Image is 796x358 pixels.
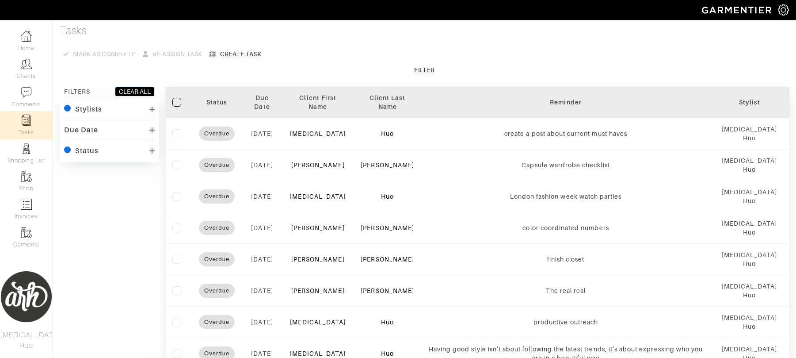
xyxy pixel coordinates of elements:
[251,319,273,326] span: [DATE]
[60,24,789,37] h4: Tasks
[251,287,273,294] span: [DATE]
[429,161,703,169] div: Capsule wardrobe checklist
[251,224,273,231] span: [DATE]
[381,350,394,357] a: Huo
[199,255,235,264] span: Overdue
[429,129,703,138] div: create a post about current must haves
[21,58,32,69] img: clients-icon-6bae9207a08558b7cb47a8932f037763ab4055f8c8b6bfacd5dc20c3e0201464.png
[290,319,346,326] a: [MEDICAL_DATA]
[361,224,414,231] a: [PERSON_NAME]
[290,130,346,137] a: [MEDICAL_DATA]
[291,224,345,231] a: [PERSON_NAME]
[716,188,783,205] div: [MEDICAL_DATA] Huo
[381,319,394,326] a: Huo
[21,143,32,154] img: stylists-icon-eb353228a002819b7ec25b43dbf5f0378dd9e0616d9560372ff212230b889e62.png
[361,287,414,294] a: [PERSON_NAME]
[21,31,32,42] img: dashboard-icon-dbcd8f5a0b271acd01030246c82b418ddd0df26cd7fceb0bd07c9910d44c42f6.png
[290,350,346,357] a: [MEDICAL_DATA]
[429,98,703,107] div: Reminder
[248,93,276,111] div: Due Date
[289,93,347,111] div: Client First Name
[199,318,235,327] span: Overdue
[429,286,703,295] div: The real real
[716,125,783,142] div: [MEDICAL_DATA] Huo
[251,130,273,137] span: [DATE]
[291,287,345,294] a: [PERSON_NAME]
[429,255,703,264] div: finish closet
[361,256,414,263] a: [PERSON_NAME]
[716,282,783,300] div: [MEDICAL_DATA] Huo
[414,65,434,74] div: Filter
[716,313,783,331] div: [MEDICAL_DATA] Huo
[21,199,32,210] img: orders-icon-0abe47150d42831381b5fb84f609e132dff9fe21cb692f30cb5eec754e2cba89.png
[206,46,265,62] button: Create Task
[290,193,346,200] a: [MEDICAL_DATA]
[21,227,32,238] img: garments-icon-b7da505a4dc4fd61783c78ac3ca0ef83fa9d6f193b1c9dc38574b1d14d53ca28.png
[199,286,235,295] span: Overdue
[429,318,703,327] div: productive outreach
[199,192,235,201] span: Overdue
[199,161,235,169] span: Overdue
[119,87,151,96] div: CLEAR ALL
[75,105,102,114] div: Stylists
[199,129,235,138] span: Overdue
[251,193,273,200] span: [DATE]
[251,162,273,169] span: [DATE]
[21,115,32,126] img: reminder-icon-8004d30b9f0a5d33ae49ab947aed9ed385cf756f9e5892f1edd6e32f2345188e.png
[360,93,415,111] div: Client Last Name
[251,350,273,357] span: [DATE]
[716,156,783,174] div: [MEDICAL_DATA] Huo
[778,4,789,15] img: gear-icon-white-bd11855cb880d31180b6d7d6211b90ccbf57a29d726f0c71d8c61bd08dd39cc2.png
[64,126,98,135] div: Due Date
[381,193,394,200] a: Huo
[64,87,90,96] div: FILTERS
[291,162,345,169] a: [PERSON_NAME]
[75,146,99,155] div: Status
[199,349,235,358] span: Overdue
[697,2,778,18] img: garmentier-logo-header-white-b43fb05a5012e4ada735d5af1a66efaba907eab6374d6393d1fbf88cb4ef424d.png
[361,162,414,169] a: [PERSON_NAME]
[115,87,155,96] button: CLEAR ALL
[220,50,261,58] div: Create Task
[716,219,783,237] div: [MEDICAL_DATA] Huo
[716,98,783,107] div: Stylist
[60,62,789,78] button: Filter
[716,250,783,268] div: [MEDICAL_DATA] Huo
[381,130,394,137] a: Huo
[291,256,345,263] a: [PERSON_NAME]
[199,98,235,107] div: Status
[21,87,32,98] img: comment-icon-a0a6a9ef722e966f86d9cbdc48e553b5cf19dbc54f86b18d962a5391bc8f6eb6.png
[199,223,235,232] span: Overdue
[429,192,703,201] div: London fashion week watch parties
[251,256,273,263] span: [DATE]
[429,223,703,232] div: color coordinated numbers
[21,171,32,182] img: garments-icon-b7da505a4dc4fd61783c78ac3ca0ef83fa9d6f193b1c9dc38574b1d14d53ca28.png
